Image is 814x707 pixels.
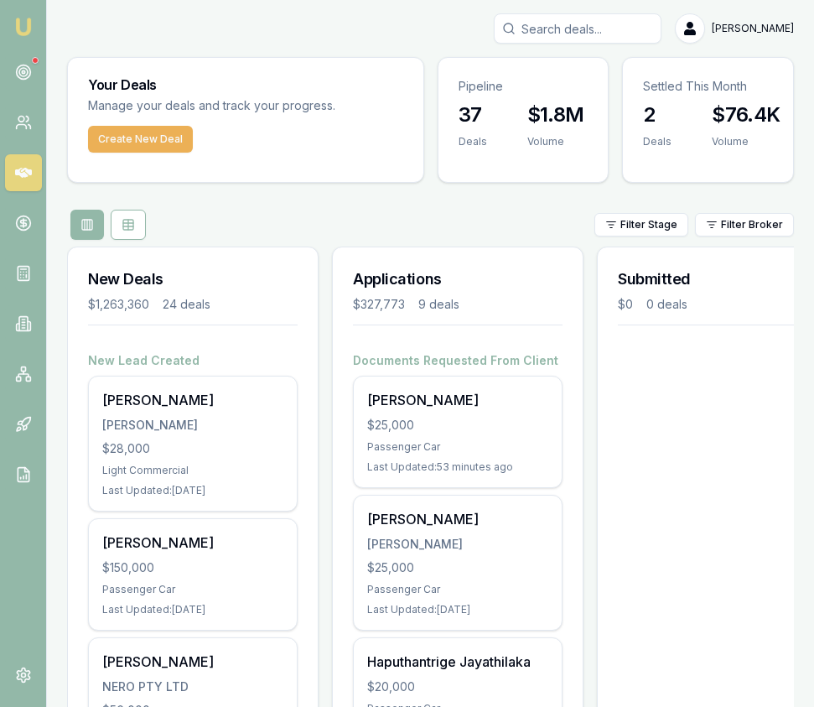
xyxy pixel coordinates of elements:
[712,101,780,128] h3: $76.4K
[594,213,688,237] button: Filter Stage
[102,559,283,576] div: $150,000
[88,126,193,153] button: Create New Deal
[367,417,548,434] div: $25,000
[367,652,548,672] div: Haputhantrige Jayathilaka
[643,78,773,95] p: Settled This Month
[88,96,403,116] p: Manage your deals and track your progress.
[367,583,548,596] div: Passenger Car
[102,484,283,497] div: Last Updated: [DATE]
[163,296,210,313] div: 24 deals
[367,390,548,410] div: [PERSON_NAME]
[353,352,563,369] h4: Documents Requested From Client
[459,78,588,95] p: Pipeline
[88,78,403,91] h3: Your Deals
[102,603,283,616] div: Last Updated: [DATE]
[712,22,794,35] span: [PERSON_NAME]
[367,460,548,474] div: Last Updated: 53 minutes ago
[367,536,548,553] div: [PERSON_NAME]
[353,268,563,291] h3: Applications
[102,464,283,477] div: Light Commercial
[102,390,283,410] div: [PERSON_NAME]
[102,583,283,596] div: Passenger Car
[459,101,487,128] h3: 37
[418,296,459,313] div: 9 deals
[13,17,34,37] img: emu-icon-u.png
[695,213,794,237] button: Filter Broker
[721,218,783,231] span: Filter Broker
[353,296,405,313] div: $327,773
[459,135,487,148] div: Deals
[643,135,671,148] div: Deals
[367,440,548,454] div: Passenger Car
[88,296,149,313] div: $1,263,360
[527,135,584,148] div: Volume
[102,533,283,553] div: [PERSON_NAME]
[88,268,298,291] h3: New Deals
[102,440,283,457] div: $28,000
[618,296,633,313] div: $0
[367,603,548,616] div: Last Updated: [DATE]
[494,13,661,44] input: Search deals
[527,101,584,128] h3: $1.8M
[102,652,283,672] div: [PERSON_NAME]
[102,678,283,695] div: NERO PTY LTD
[88,352,298,369] h4: New Lead Created
[712,135,780,148] div: Volume
[646,296,687,313] div: 0 deals
[367,509,548,529] div: [PERSON_NAME]
[367,678,548,695] div: $20,000
[367,559,548,576] div: $25,000
[620,218,677,231] span: Filter Stage
[643,101,671,128] h3: 2
[102,417,283,434] div: [PERSON_NAME]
